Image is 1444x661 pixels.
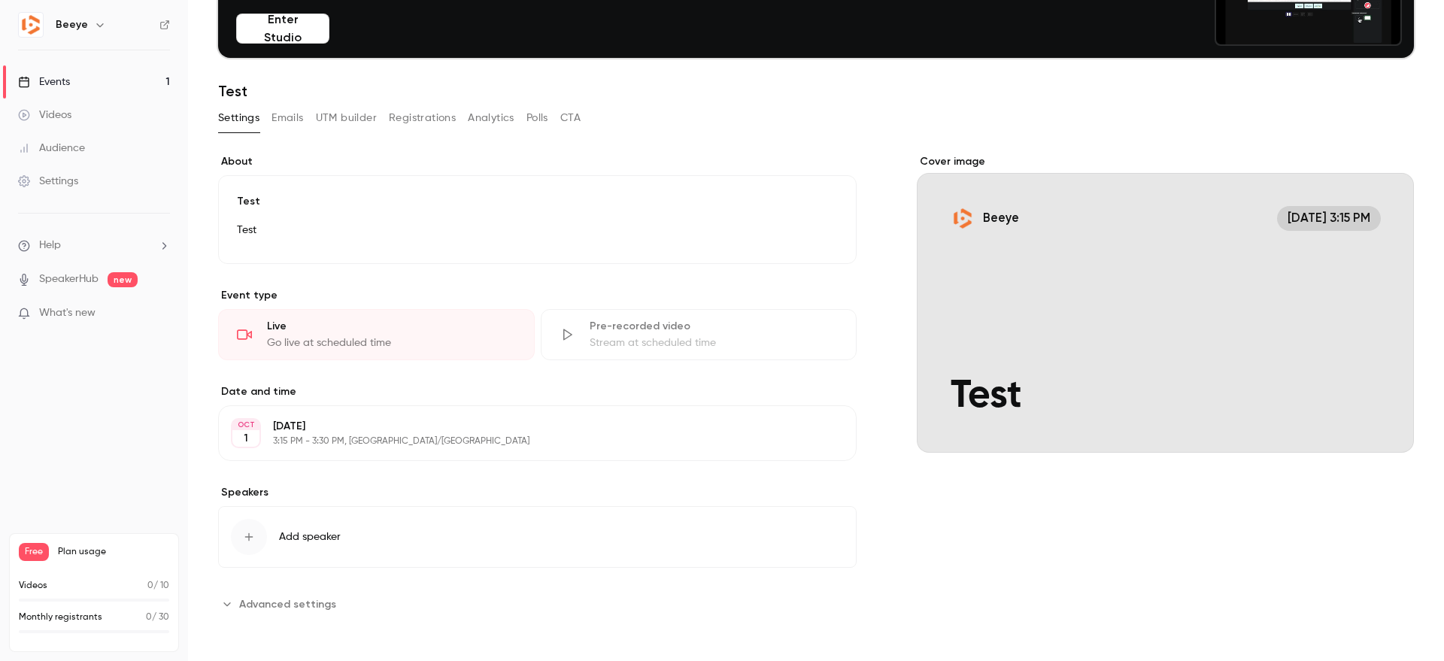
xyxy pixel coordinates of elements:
[218,592,345,616] button: Advanced settings
[239,596,336,612] span: Advanced settings
[58,546,169,558] span: Plan usage
[267,319,516,334] div: Live
[18,238,170,253] li: help-dropdown-opener
[218,506,857,568] button: Add speaker
[917,154,1414,453] section: Cover image
[237,221,838,239] p: Test
[273,435,777,447] p: 3:15 PM - 3:30 PM, [GEOGRAPHIC_DATA]/[GEOGRAPHIC_DATA]
[146,613,152,622] span: 0
[19,579,47,593] p: Videos
[218,106,259,130] button: Settings
[232,420,259,430] div: OCT
[560,106,581,130] button: CTA
[18,141,85,156] div: Audience
[18,174,78,189] div: Settings
[244,431,248,446] p: 1
[316,106,377,130] button: UTM builder
[18,108,71,123] div: Videos
[147,581,153,590] span: 0
[273,419,777,434] p: [DATE]
[272,106,303,130] button: Emails
[917,154,1414,169] label: Cover image
[152,307,170,320] iframe: Noticeable Trigger
[39,305,96,321] span: What's new
[218,154,857,169] label: About
[267,335,516,350] div: Go live at scheduled time
[468,106,514,130] button: Analytics
[218,288,857,303] p: Event type
[541,309,857,360] div: Pre-recorded videoStream at scheduled time
[19,543,49,561] span: Free
[236,14,329,44] button: Enter Studio
[146,611,169,624] p: / 30
[218,384,857,399] label: Date and time
[389,106,456,130] button: Registrations
[590,319,839,334] div: Pre-recorded video
[218,309,535,360] div: LiveGo live at scheduled time
[237,194,838,209] p: Test
[19,13,43,37] img: Beeye
[218,82,1414,100] h1: Test
[39,238,61,253] span: Help
[590,335,839,350] div: Stream at scheduled time
[279,529,341,544] span: Add speaker
[19,611,102,624] p: Monthly registrants
[147,579,169,593] p: / 10
[56,17,88,32] h6: Beeye
[526,106,548,130] button: Polls
[39,271,99,287] a: SpeakerHub
[218,592,857,616] section: Advanced settings
[218,485,857,500] label: Speakers
[108,272,138,287] span: new
[18,74,70,89] div: Events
